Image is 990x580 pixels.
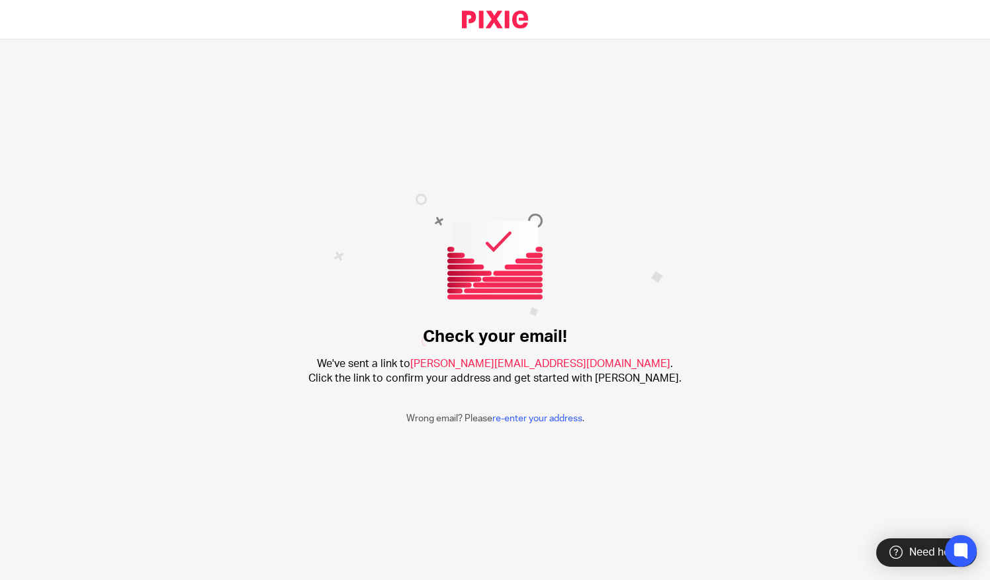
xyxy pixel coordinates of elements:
img: Confirm email image [334,194,663,347]
a: re-enter your address [492,414,582,423]
div: Need help? [876,538,977,567]
h1: Check your email! [423,327,567,347]
h2: We've sent a link to . Click the link to confirm your address and get started with [PERSON_NAME]. [308,357,682,386]
span: [PERSON_NAME][EMAIL_ADDRESS][DOMAIN_NAME] [410,358,670,369]
p: Wrong email? Please . [406,412,584,425]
